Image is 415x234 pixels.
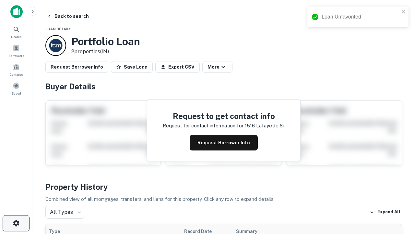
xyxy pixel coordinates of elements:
[322,13,399,21] div: Loan Unfavorited
[12,91,21,96] span: Saved
[45,181,402,193] h4: Property History
[8,53,24,58] span: Borrowers
[45,27,72,31] span: Loan Details
[2,42,30,59] a: Borrowers
[45,81,402,92] h4: Buyer Details
[2,80,30,97] a: Saved
[155,61,200,73] button: Export CSV
[45,61,108,73] button: Request Borrower Info
[2,61,30,78] a: Contacts
[71,48,140,56] p: 2 properties (IN)
[111,61,153,73] button: Save Loan
[202,61,232,73] button: More
[44,10,91,22] button: Back to search
[45,195,402,203] p: Combined view of all mortgages, transfers, and liens for this property. Click any row to expand d...
[401,9,406,15] button: close
[245,122,285,130] p: 1516 lafayette st
[10,5,23,18] img: capitalize-icon.png
[71,35,140,48] h3: Portfolio Loan
[11,34,22,39] span: Search
[383,182,415,213] iframe: Chat Widget
[368,207,402,217] button: Expand All
[10,72,23,77] span: Contacts
[2,23,30,41] a: Search
[190,135,258,150] button: Request Borrower Info
[45,206,84,219] div: All Types
[163,122,243,130] p: Request for contact information for
[163,110,285,122] h4: Request to get contact info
